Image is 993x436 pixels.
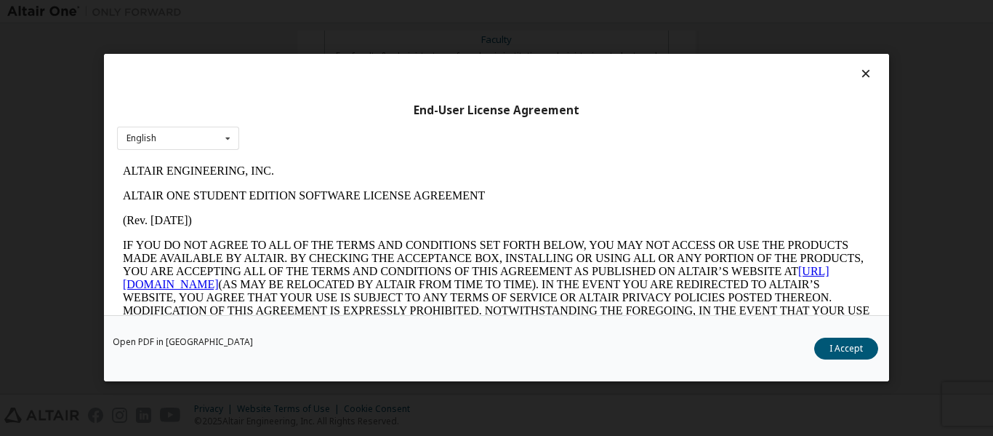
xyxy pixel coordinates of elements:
[6,55,753,68] p: (Rev. [DATE])
[126,134,156,143] div: English
[6,80,753,185] p: IF YOU DO NOT AGREE TO ALL OF THE TERMS AND CONDITIONS SET FORTH BELOW, YOU MAY NOT ACCESS OR USE...
[117,103,876,118] div: End-User License Agreement
[113,338,253,347] a: Open PDF in [GEOGRAPHIC_DATA]
[6,6,753,19] p: ALTAIR ENGINEERING, INC.
[814,338,878,360] button: I Accept
[6,31,753,44] p: ALTAIR ONE STUDENT EDITION SOFTWARE LICENSE AGREEMENT
[6,106,712,132] a: [URL][DOMAIN_NAME]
